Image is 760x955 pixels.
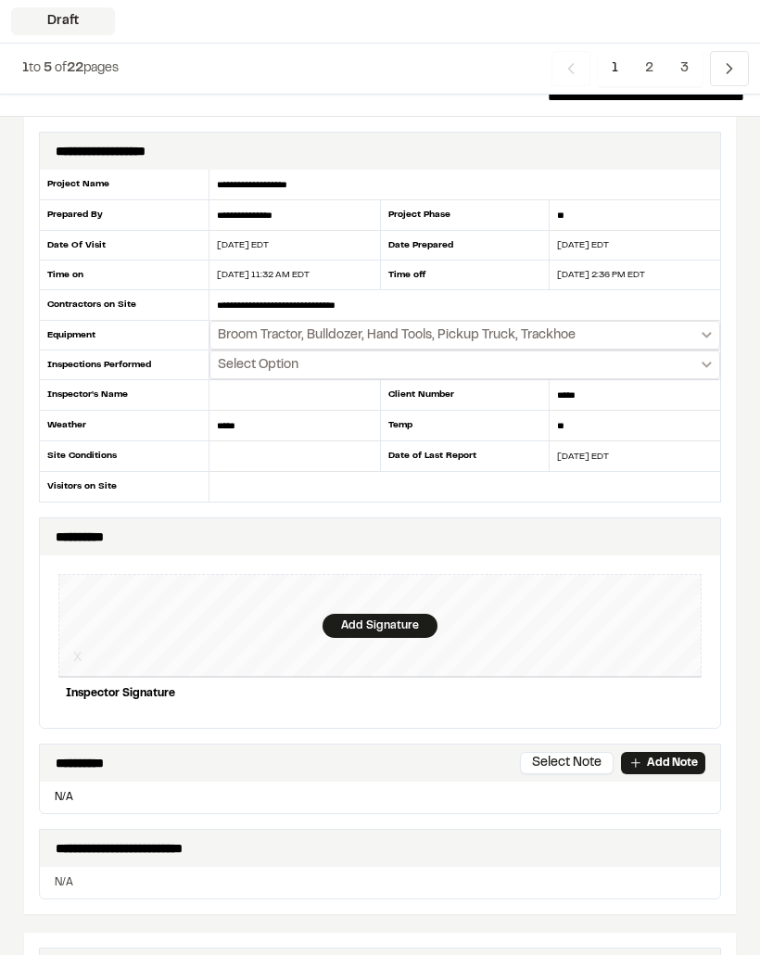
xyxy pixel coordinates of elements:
[39,411,209,441] div: Weather
[39,350,209,380] div: Inspections Performed
[22,63,29,74] span: 1
[380,231,551,261] div: Date Prepared
[550,450,698,464] div: [DATE] EDT
[380,441,551,472] div: Date of Last Report
[631,51,667,86] span: 2
[39,231,209,261] div: Date Of Visit
[44,63,52,74] span: 5
[39,170,209,200] div: Project Name
[39,441,209,472] div: Site Conditions
[550,238,698,252] div: [DATE] EDT
[218,356,298,375] span: Select Option
[218,326,576,345] span: Broom Tractor, Bulldozer, Hand Tools, Pickup Truck, Trackhoe
[55,874,705,891] p: N/A
[209,321,720,350] button: Select date range
[11,7,115,35] div: Draft
[209,238,358,252] div: [DATE] EDT
[666,51,703,86] span: 3
[39,321,209,350] div: Equipment
[209,350,720,379] button: Select date range
[67,63,83,74] span: 22
[380,261,551,290] div: Time off
[22,58,119,79] p: to of pages
[598,51,632,86] span: 1
[58,678,702,709] div: Inspector Signature
[551,51,749,86] nav: Navigation
[550,268,698,282] div: [DATE] 2:36 PM EDT
[380,380,551,411] div: Client Number
[323,614,437,638] div: Add Signature
[39,200,209,231] div: Prepared By
[209,268,358,282] div: [DATE] 11:32 AM EDT
[39,261,209,290] div: Time on
[39,472,209,502] div: Visitors on Site
[380,411,551,441] div: Temp
[520,752,614,774] button: Select Note
[47,789,713,806] p: N/A
[39,380,209,411] div: Inspector's Name
[39,290,209,321] div: Contractors on Site
[380,200,551,231] div: Project Phase
[647,755,698,771] p: Add Note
